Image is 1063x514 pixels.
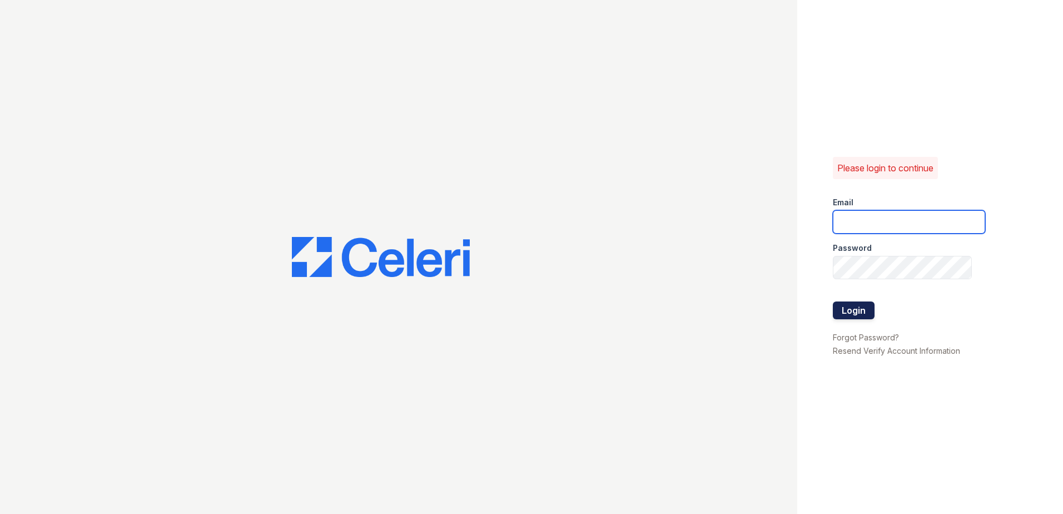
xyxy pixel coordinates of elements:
[833,243,872,254] label: Password
[833,333,899,342] a: Forgot Password?
[833,346,960,355] a: Resend Verify Account Information
[833,302,875,319] button: Login
[292,237,470,277] img: CE_Logo_Blue-a8612792a0a2168367f1c8372b55b34899dd931a85d93a1a3d3e32e68fde9ad4.png
[833,197,853,208] label: Email
[837,161,933,175] p: Please login to continue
